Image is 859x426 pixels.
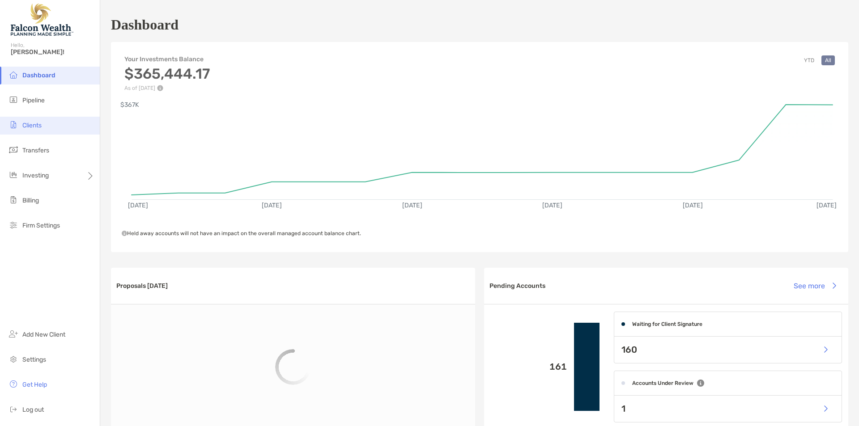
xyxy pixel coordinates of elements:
p: 161 [491,361,567,372]
img: firm-settings icon [8,219,19,230]
h3: Pending Accounts [489,282,545,290]
span: Pipeline [22,97,45,104]
img: billing icon [8,194,19,205]
img: settings icon [8,354,19,364]
span: Billing [22,197,39,204]
span: Investing [22,172,49,179]
span: [PERSON_NAME]! [11,48,94,56]
p: As of [DATE] [124,85,210,91]
text: [DATE] [542,202,562,209]
span: Add New Client [22,331,65,338]
span: Dashboard [22,72,55,79]
span: Get Help [22,381,47,388]
img: clients icon [8,119,19,130]
img: get-help icon [8,379,19,389]
h3: $365,444.17 [124,65,210,82]
img: dashboard icon [8,69,19,80]
button: YTD [800,55,818,65]
button: See more [787,276,843,295]
img: investing icon [8,169,19,180]
span: Clients [22,122,42,129]
img: pipeline icon [8,94,19,105]
p: 160 [621,344,637,355]
img: add_new_client icon [8,329,19,339]
img: Performance Info [157,85,163,91]
text: [DATE] [683,202,703,209]
h4: Your Investments Balance [124,55,210,63]
span: Firm Settings [22,222,60,229]
img: transfers icon [8,144,19,155]
text: [DATE] [128,202,148,209]
span: Settings [22,356,46,363]
span: Held away accounts will not have an impact on the overall managed account balance chart. [122,230,361,236]
span: Transfers [22,147,49,154]
img: Falcon Wealth Planning Logo [11,4,73,36]
h3: Proposals [DATE] [116,282,168,290]
text: $367K [120,101,139,109]
text: [DATE] [262,202,282,209]
img: logout icon [8,404,19,414]
span: Log out [22,406,44,413]
text: [DATE] [816,202,837,209]
p: 1 [621,403,625,414]
h4: Waiting for Client Signature [632,321,702,327]
text: [DATE] [402,202,422,209]
h4: Accounts Under Review [632,380,693,386]
button: All [821,55,835,65]
h1: Dashboard [111,17,179,33]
